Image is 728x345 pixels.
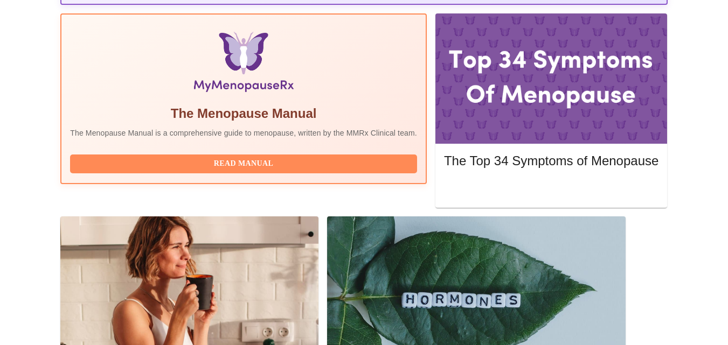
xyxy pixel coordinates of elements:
[455,182,648,196] span: Read More
[70,158,420,167] a: Read Manual
[81,157,406,171] span: Read Manual
[444,180,658,199] button: Read More
[70,105,417,122] h5: The Menopause Manual
[125,32,362,96] img: Menopause Manual
[444,184,661,193] a: Read More
[70,128,417,138] p: The Menopause Manual is a comprehensive guide to menopause, written by the MMRx Clinical team.
[70,154,417,173] button: Read Manual
[444,152,658,170] h5: The Top 34 Symptoms of Menopause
